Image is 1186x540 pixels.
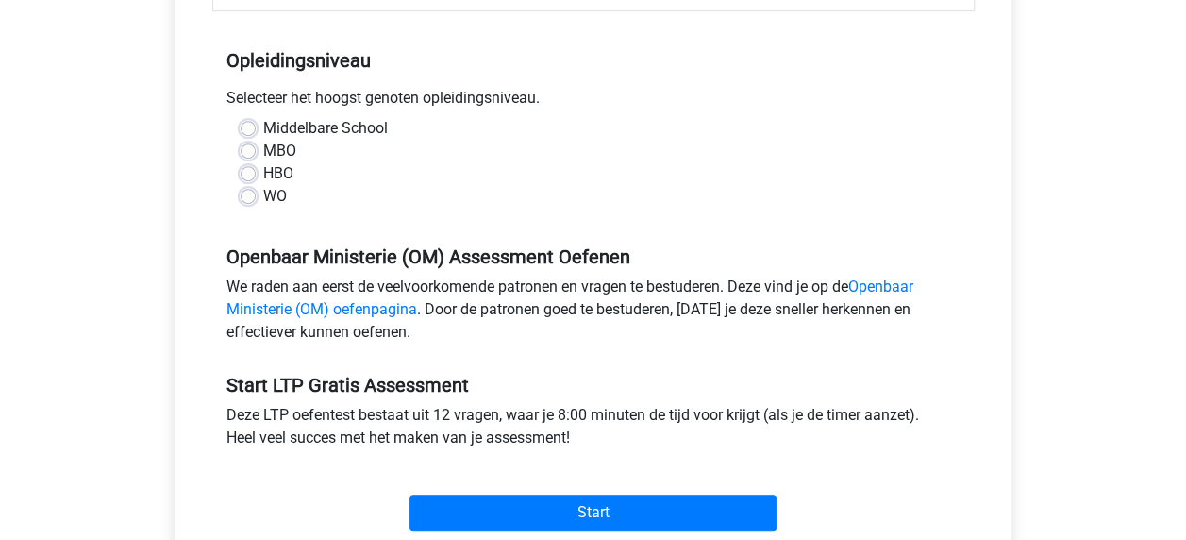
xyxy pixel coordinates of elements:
[212,87,975,117] div: Selecteer het hoogst genoten opleidingsniveau.
[263,185,287,208] label: WO
[409,495,777,531] input: Start
[212,276,975,351] div: We raden aan eerst de veelvoorkomende patronen en vragen te bestuderen. Deze vind je op de . Door...
[263,162,293,185] label: HBO
[226,42,960,79] h5: Opleidingsniveau
[263,140,296,162] label: MBO
[226,374,960,397] h5: Start LTP Gratis Assessment
[212,404,975,457] div: Deze LTP oefentest bestaat uit 12 vragen, waar je 8:00 minuten de tijd voor krijgt (als je de tim...
[263,117,388,140] label: Middelbare School
[226,245,960,268] h5: Openbaar Ministerie (OM) Assessment Oefenen
[226,278,913,318] a: Openbaar Ministerie (OM) oefenpagina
